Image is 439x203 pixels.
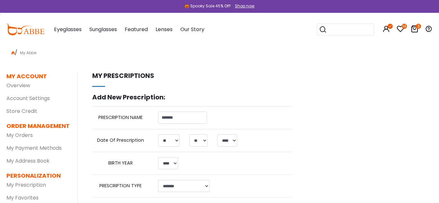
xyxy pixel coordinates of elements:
[6,72,47,80] dt: MY ACCOUNT
[6,122,68,130] dt: ORDER MANAGEMENT
[6,107,37,115] a: Store Credit
[6,181,46,189] a: My Prescription
[416,24,421,29] i: 3
[6,82,30,89] a: Overview
[156,26,173,33] span: Lenses
[92,180,153,192] th: PRESCRIPTION TYPE
[402,24,407,29] i: 14
[180,26,204,33] span: Our Story
[6,157,49,165] a: My Address Book
[232,3,255,9] a: Shop now
[6,194,39,201] a: My Favorites
[54,26,82,33] span: Eyeglasses
[6,144,62,152] a: My Payment Methods
[235,3,255,9] div: Shop now
[6,95,50,102] a: Account Settings
[6,171,68,180] dt: PERSONALIZATION
[12,51,15,55] img: home.png
[92,93,292,101] h5: Add New Prescription:
[92,134,153,147] th: Date Of Prescription
[184,3,231,9] div: 🎃 Spooky Sale 45% Off!
[92,112,153,124] th: PRESCRIPTION NAME
[6,46,433,56] div: /
[92,72,292,80] h5: My prescriptions
[6,24,44,35] img: abbeglasses.com
[411,26,418,34] a: 3
[89,26,117,33] span: Sunglasses
[397,26,404,34] a: 14
[6,131,33,139] a: My Orders
[125,26,148,33] span: Featured
[17,50,39,55] span: My Abbe
[92,157,153,169] th: BIRTH YEAR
